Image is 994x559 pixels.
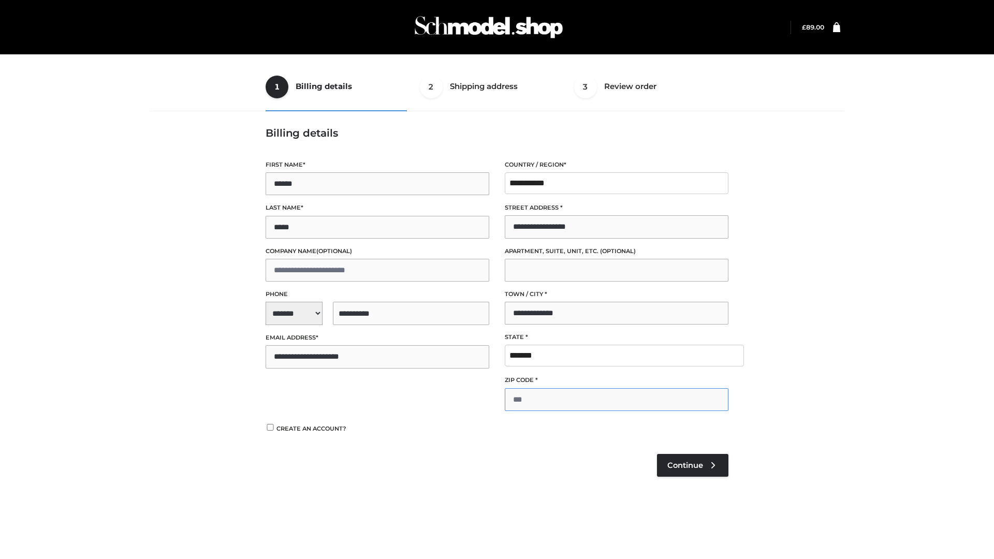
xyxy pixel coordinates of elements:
label: First name [266,160,489,170]
span: Continue [667,461,703,470]
label: Last name [266,203,489,213]
bdi: 89.00 [802,23,824,31]
label: Town / City [505,289,728,299]
input: Create an account? [266,424,275,431]
label: Country / Region [505,160,728,170]
label: ZIP Code [505,375,728,385]
h3: Billing details [266,127,728,139]
a: Continue [657,454,728,477]
span: (optional) [316,247,352,255]
span: £ [802,23,806,31]
label: Company name [266,246,489,256]
label: State [505,332,728,342]
span: (optional) [600,247,636,255]
img: Schmodel Admin 964 [411,7,566,48]
label: Email address [266,333,489,343]
label: Phone [266,289,489,299]
label: Street address [505,203,728,213]
span: Create an account? [276,425,346,432]
label: Apartment, suite, unit, etc. [505,246,728,256]
a: £89.00 [802,23,824,31]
